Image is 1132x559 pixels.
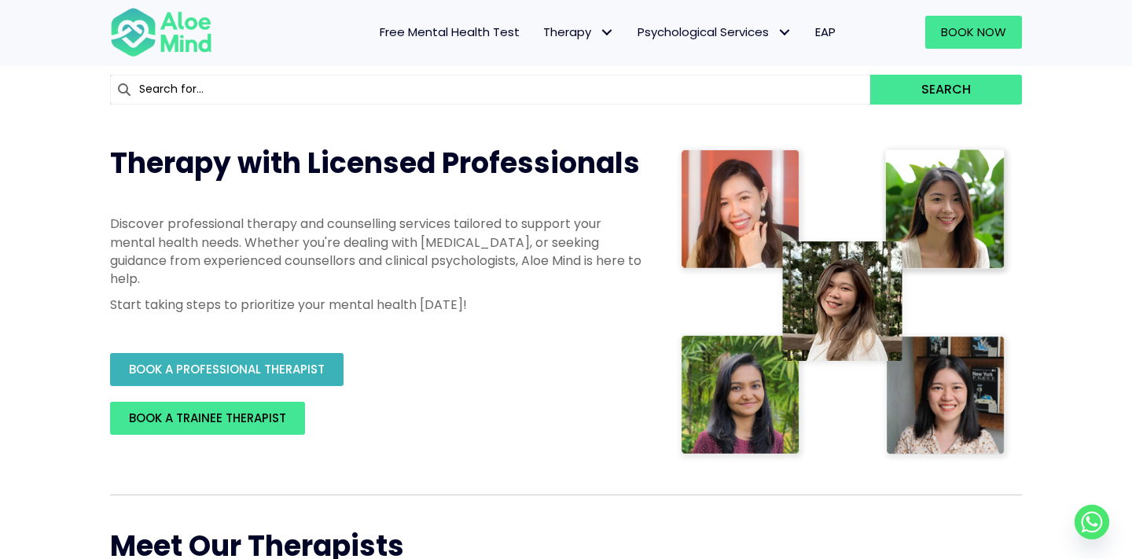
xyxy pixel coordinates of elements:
span: Book Now [941,24,1006,40]
a: BOOK A TRAINEE THERAPIST [110,402,305,435]
span: BOOK A PROFESSIONAL THERAPIST [129,361,325,377]
img: Aloe mind Logo [110,6,212,58]
span: Therapy: submenu [595,21,618,44]
a: Free Mental Health Test [368,16,531,49]
p: Start taking steps to prioritize your mental health [DATE]! [110,296,645,314]
img: Therapist collage [676,144,1013,463]
a: Book Now [925,16,1022,49]
a: Whatsapp [1075,505,1109,539]
nav: Menu [233,16,847,49]
span: Therapy with Licensed Professionals [110,143,640,183]
input: Search for... [110,75,870,105]
span: Psychological Services [638,24,792,40]
a: BOOK A PROFESSIONAL THERAPIST [110,353,344,386]
button: Search [870,75,1022,105]
span: Free Mental Health Test [380,24,520,40]
span: Psychological Services: submenu [773,21,796,44]
a: Psychological ServicesPsychological Services: submenu [626,16,803,49]
a: EAP [803,16,847,49]
p: Discover professional therapy and counselling services tailored to support your mental health nee... [110,215,645,288]
a: TherapyTherapy: submenu [531,16,626,49]
span: EAP [815,24,836,40]
span: Therapy [543,24,614,40]
span: BOOK A TRAINEE THERAPIST [129,410,286,426]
